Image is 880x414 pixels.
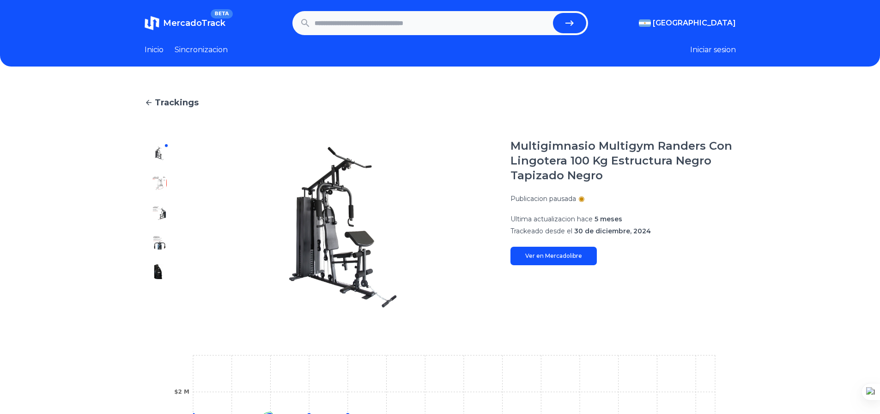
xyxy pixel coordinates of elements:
[510,227,572,235] span: Trackeado desde el
[595,215,622,223] span: 5 meses
[193,139,492,316] img: Multigimnasio Multigym Randers Con Lingotera 100 Kg Estructura Negro Tapizado Negro
[653,18,736,29] span: [GEOGRAPHIC_DATA]
[152,176,167,190] img: Multigimnasio Multigym Randers Con Lingotera 100 Kg Estructura Negro Tapizado Negro
[163,18,225,28] span: MercadoTrack
[639,19,651,27] img: Argentina
[152,146,167,161] img: Multigimnasio Multigym Randers Con Lingotera 100 Kg Estructura Negro Tapizado Negro
[174,389,189,395] tspan: $2 M
[145,16,159,30] img: MercadoTrack
[510,247,597,265] a: Ver en Mercadolibre
[510,215,593,223] span: Ultima actualizacion hace
[152,294,167,309] img: Multigimnasio Multigym Randers Con Lingotera 100 Kg Estructura Negro Tapizado Negro
[145,96,736,109] a: Trackings
[145,44,164,55] a: Inicio
[639,18,736,29] button: [GEOGRAPHIC_DATA]
[690,44,736,55] button: Iniciar sesion
[510,139,736,183] h1: Multigimnasio Multigym Randers Con Lingotera 100 Kg Estructura Negro Tapizado Negro
[155,96,199,109] span: Trackings
[152,264,167,279] img: Multigimnasio Multigym Randers Con Lingotera 100 Kg Estructura Negro Tapizado Negro
[510,194,576,203] p: Publicacion pausada
[145,16,225,30] a: MercadoTrackBETA
[175,44,228,55] a: Sincronizacion
[152,235,167,250] img: Multigimnasio Multigym Randers Con Lingotera 100 Kg Estructura Negro Tapizado Negro
[574,227,651,235] span: 30 de diciembre, 2024
[152,205,167,220] img: Multigimnasio Multigym Randers Con Lingotera 100 Kg Estructura Negro Tapizado Negro
[211,9,232,18] span: BETA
